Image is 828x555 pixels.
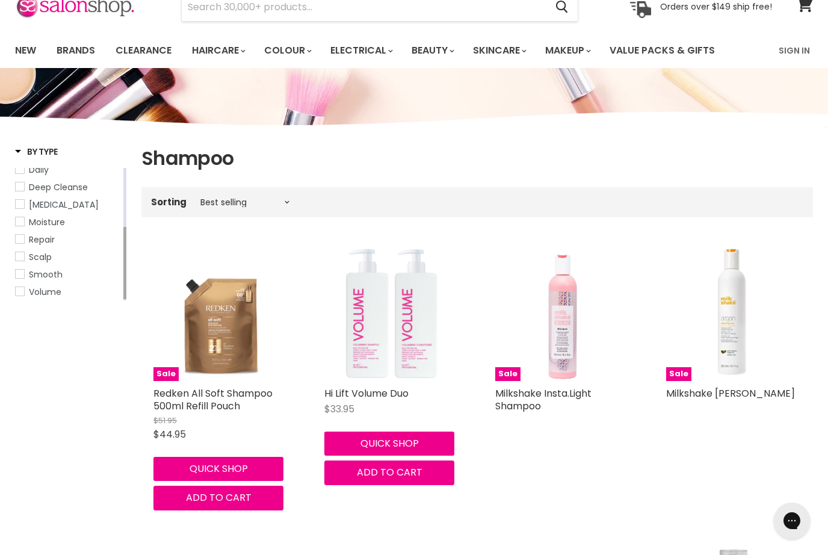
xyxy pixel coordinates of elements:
[153,246,288,381] img: Redken All Soft Shampoo 500ml Refill Pouch
[15,268,121,281] a: Smooth
[403,38,462,63] a: Beauty
[153,415,177,426] span: $51.95
[495,386,592,413] a: Milkshake Insta.Light Shampoo
[48,38,104,63] a: Brands
[141,146,813,171] h1: Shampoo
[536,38,598,63] a: Makeup
[15,233,121,246] a: Repair
[324,460,454,485] button: Add to cart
[153,246,288,381] a: Redken All Soft Shampoo 500ml Refill PouchSale
[153,367,179,381] span: Sale
[107,38,181,63] a: Clearance
[29,234,55,246] span: Repair
[15,198,121,211] a: Hair Extension
[324,432,454,456] button: Quick shop
[6,33,748,68] ul: Main menu
[768,498,816,543] iframe: Gorgias live chat messenger
[666,246,801,381] img: Milkshake Argan Shampoo
[324,246,459,381] img: Hi Lift Volume Duo
[660,1,772,12] p: Orders over $149 ship free!
[29,199,99,211] span: [MEDICAL_DATA]
[153,386,273,413] a: Redken All Soft Shampoo 500ml Refill Pouch
[666,246,801,381] a: Milkshake Argan ShampooSale
[186,491,252,504] span: Add to cart
[464,38,534,63] a: Skincare
[15,250,121,264] a: Scalp
[29,286,61,298] span: Volume
[357,465,422,479] span: Add to cart
[15,181,121,194] a: Deep Cleanse
[29,268,63,281] span: Smooth
[324,386,409,400] a: Hi Lift Volume Duo
[15,146,58,158] h3: By Type
[15,163,121,176] a: Daily
[495,246,630,381] img: Milkshake Insta.Light Shampoo
[29,251,52,263] span: Scalp
[324,402,354,416] span: $33.95
[495,367,521,381] span: Sale
[153,427,186,441] span: $44.95
[153,457,283,481] button: Quick shop
[666,367,691,381] span: Sale
[15,285,121,299] a: Volume
[771,38,817,63] a: Sign In
[495,246,630,381] a: Milkshake Insta.Light ShampooSale
[29,164,49,176] span: Daily
[151,197,187,207] label: Sorting
[29,181,88,193] span: Deep Cleanse
[255,38,319,63] a: Colour
[29,216,65,228] span: Moisture
[321,38,400,63] a: Electrical
[15,215,121,229] a: Moisture
[183,38,253,63] a: Haircare
[666,386,795,400] a: Milkshake [PERSON_NAME]
[601,38,724,63] a: Value Packs & Gifts
[153,486,283,510] button: Add to cart
[6,38,45,63] a: New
